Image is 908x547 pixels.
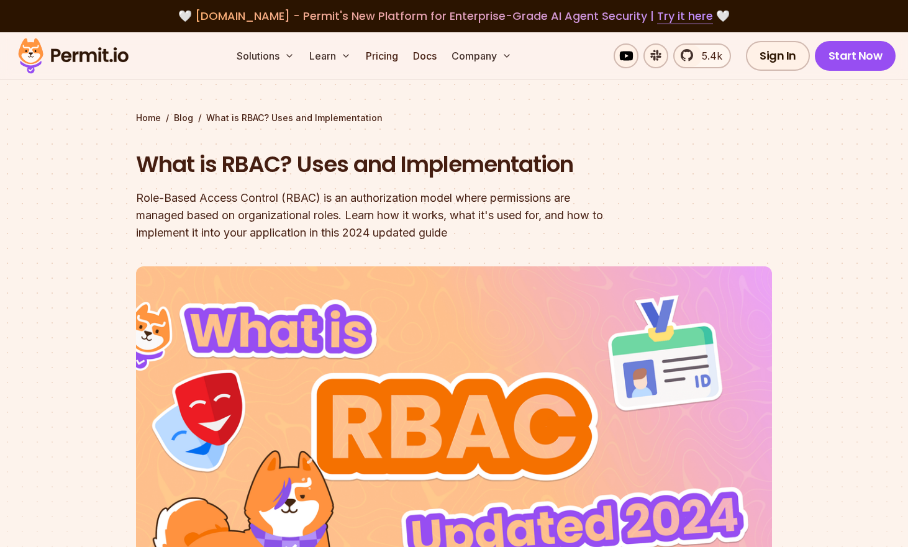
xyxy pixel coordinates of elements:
a: Home [136,112,161,124]
a: Blog [174,112,193,124]
div: / / [136,112,772,124]
button: Solutions [232,43,299,68]
a: 5.4k [673,43,731,68]
a: Sign In [746,41,810,71]
a: Start Now [815,41,896,71]
button: Learn [304,43,356,68]
span: 5.4k [694,48,722,63]
span: [DOMAIN_NAME] - Permit's New Platform for Enterprise-Grade AI Agent Security | [195,8,713,24]
a: Docs [408,43,442,68]
img: Permit logo [12,35,134,77]
h1: What is RBAC? Uses and Implementation [136,149,613,180]
div: Role-Based Access Control (RBAC) is an authorization model where permissions are managed based on... [136,189,613,242]
div: 🤍 🤍 [30,7,878,25]
a: Try it here [657,8,713,24]
a: Pricing [361,43,403,68]
button: Company [447,43,517,68]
